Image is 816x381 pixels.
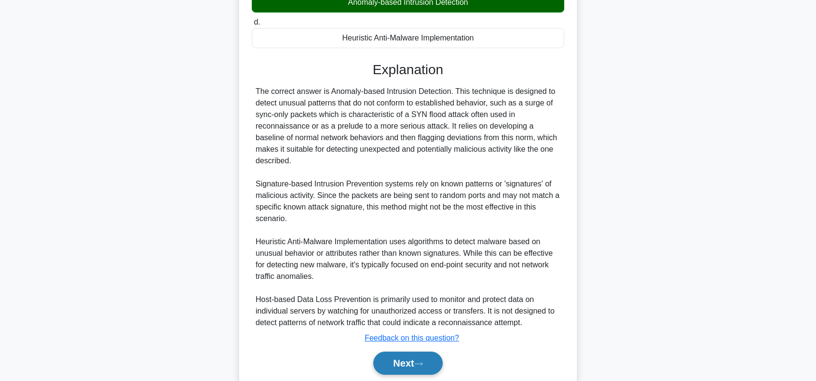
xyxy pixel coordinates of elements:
h3: Explanation [258,62,558,78]
a: Feedback on this question? [365,334,459,342]
button: Next [373,352,442,375]
div: Heuristic Anti-Malware Implementation [252,28,564,48]
span: d. [254,18,260,26]
div: The correct answer is Anomaly-based Intrusion Detection. This technique is designed to detect unu... [256,86,560,328]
